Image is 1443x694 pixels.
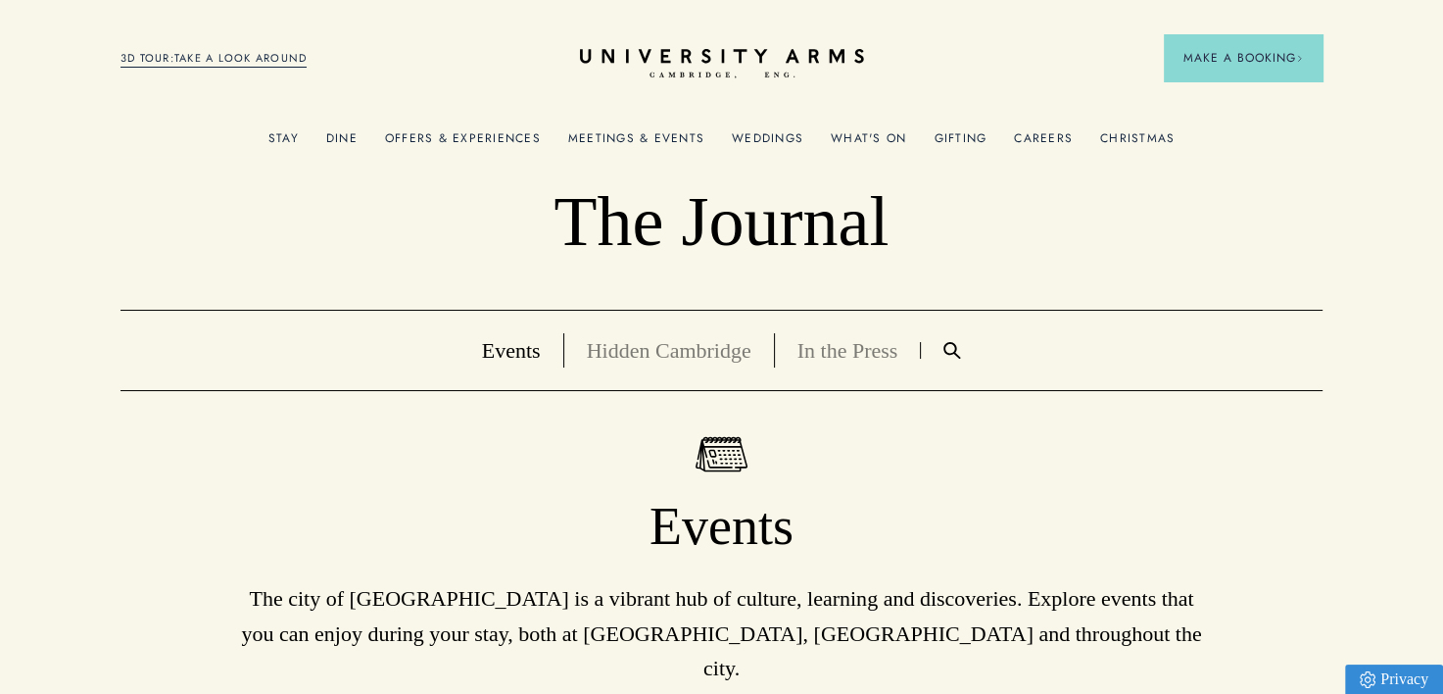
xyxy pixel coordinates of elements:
a: Privacy [1345,665,1443,694]
a: Search [921,342,984,359]
a: Weddings [732,131,803,157]
img: Search [943,342,961,359]
a: Home [580,49,864,79]
a: Stay [268,131,299,157]
span: Make a Booking [1183,49,1303,67]
a: Careers [1014,131,1073,157]
a: Offers & Experiences [385,131,541,157]
a: What's On [831,131,906,157]
p: The city of [GEOGRAPHIC_DATA] is a vibrant hub of culture, learning and discoveries. Explore even... [232,581,1212,685]
img: Arrow icon [1296,55,1303,62]
p: The Journal [120,180,1323,265]
a: Gifting [934,131,986,157]
a: 3D TOUR:TAKE A LOOK AROUND [120,50,308,68]
button: Make a BookingArrow icon [1164,34,1323,81]
a: Hidden Cambridge [587,338,751,363]
a: Dine [326,131,358,157]
h1: Events [120,495,1323,560]
a: Meetings & Events [568,131,704,157]
a: Events [482,338,541,363]
img: Events [696,436,747,472]
a: Christmas [1100,131,1175,157]
img: Privacy [1360,671,1375,688]
a: In the Press [797,338,898,363]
